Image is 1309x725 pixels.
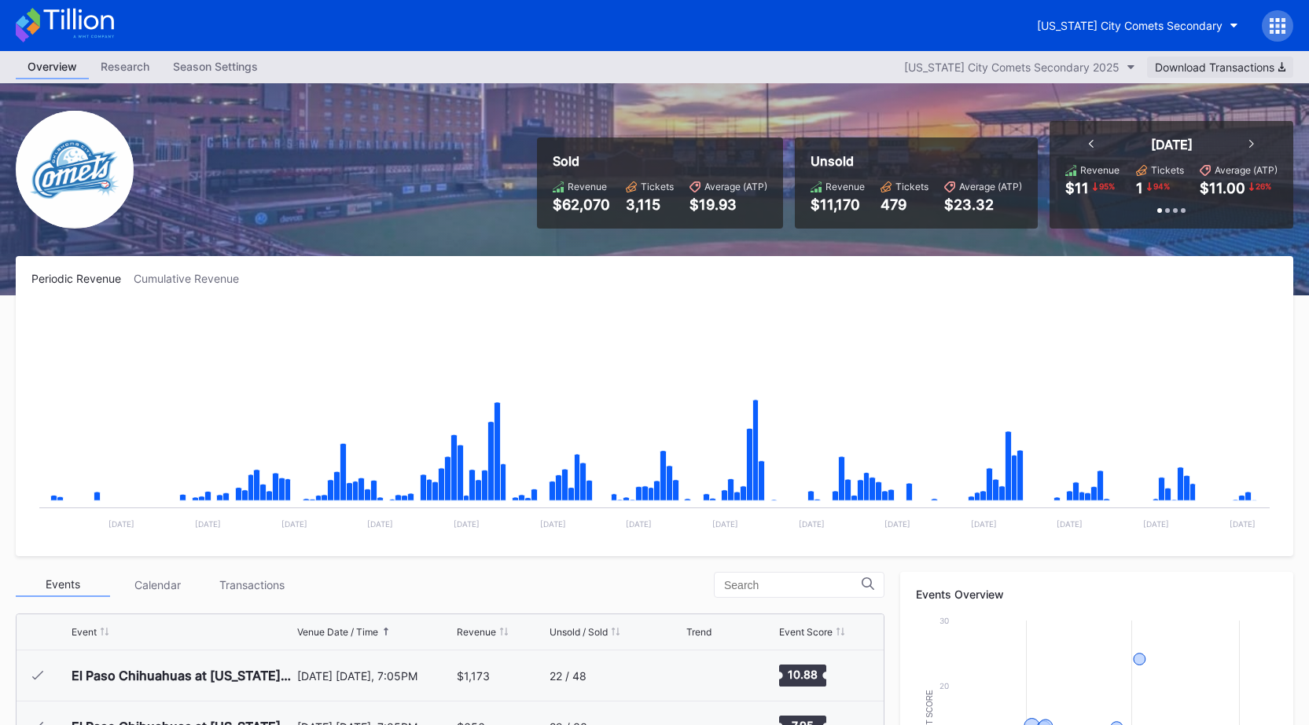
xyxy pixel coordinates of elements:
[724,579,862,591] input: Search
[712,519,738,529] text: [DATE]
[16,111,134,229] img: Oklahoma_City_Dodgers.png
[540,519,566,529] text: [DATE]
[1215,164,1278,176] div: Average (ATP)
[1037,19,1223,32] div: [US_STATE] City Comets Secondary
[134,272,252,285] div: Cumulative Revenue
[108,519,134,529] text: [DATE]
[779,626,833,638] div: Event Score
[944,196,1022,213] div: $23.32
[550,626,608,638] div: Unsold / Sold
[881,196,928,213] div: 479
[110,573,204,597] div: Calendar
[161,55,270,79] a: Season Settings
[1254,180,1273,192] div: 26 %
[553,196,610,213] div: $62,070
[1155,60,1285,74] div: Download Transactions
[31,272,134,285] div: Periodic Revenue
[1151,164,1184,176] div: Tickets
[297,626,378,638] div: Venue Date / Time
[1200,180,1245,196] div: $11.00
[1143,519,1169,529] text: [DATE]
[553,153,767,169] div: Sold
[457,669,490,683] div: $1,173
[916,588,1278,601] div: Events Overview
[16,55,89,79] a: Overview
[1025,11,1250,40] button: [US_STATE] City Comets Secondary
[195,519,221,529] text: [DATE]
[1080,164,1120,176] div: Revenue
[641,181,674,192] div: Tickets
[454,519,480,529] text: [DATE]
[161,55,270,78] div: Season Settings
[1136,180,1143,196] div: 1
[895,181,928,192] div: Tickets
[550,669,586,683] div: 22 / 48
[896,57,1143,78] button: [US_STATE] City Comets Secondary 2025
[626,519,652,529] text: [DATE]
[971,519,997,529] text: [DATE]
[72,626,97,638] div: Event
[704,181,767,192] div: Average (ATP)
[811,153,1022,169] div: Unsold
[939,616,949,625] text: 30
[1147,57,1293,78] button: Download Transactions
[959,181,1022,192] div: Average (ATP)
[825,181,865,192] div: Revenue
[89,55,161,78] div: Research
[904,60,1120,74] div: [US_STATE] City Comets Secondary 2025
[31,305,1278,540] svg: Chart title
[1065,180,1089,196] div: $11
[204,573,299,597] div: Transactions
[457,626,496,638] div: Revenue
[568,181,607,192] div: Revenue
[89,55,161,79] a: Research
[1098,180,1116,192] div: 95 %
[811,196,865,213] div: $11,170
[281,519,307,529] text: [DATE]
[72,668,293,683] div: El Paso Chihuahuas at [US_STATE][GEOGRAPHIC_DATA] Comets
[1230,519,1256,529] text: [DATE]
[1151,137,1193,152] div: [DATE]
[939,681,949,690] text: 20
[297,669,453,683] div: [DATE] [DATE], 7:05PM
[799,519,825,529] text: [DATE]
[16,573,110,597] div: Events
[626,196,674,213] div: 3,115
[788,668,818,681] text: 10.88
[884,519,910,529] text: [DATE]
[1057,519,1083,529] text: [DATE]
[1152,180,1171,192] div: 94 %
[686,626,711,638] div: Trend
[689,196,767,213] div: $19.93
[686,656,734,695] svg: Chart title
[367,519,393,529] text: [DATE]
